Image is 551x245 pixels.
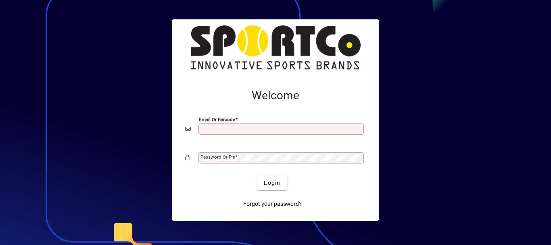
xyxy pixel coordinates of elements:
mat-label: Email or Barcode [199,117,235,122]
span: Login [264,179,280,187]
a: Forgot your password? [240,197,305,211]
h2: Welcome [185,89,366,103]
button: Login [257,176,287,190]
mat-label: Password or Pin [200,154,235,160]
span: Forgot your password? [243,200,302,208]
